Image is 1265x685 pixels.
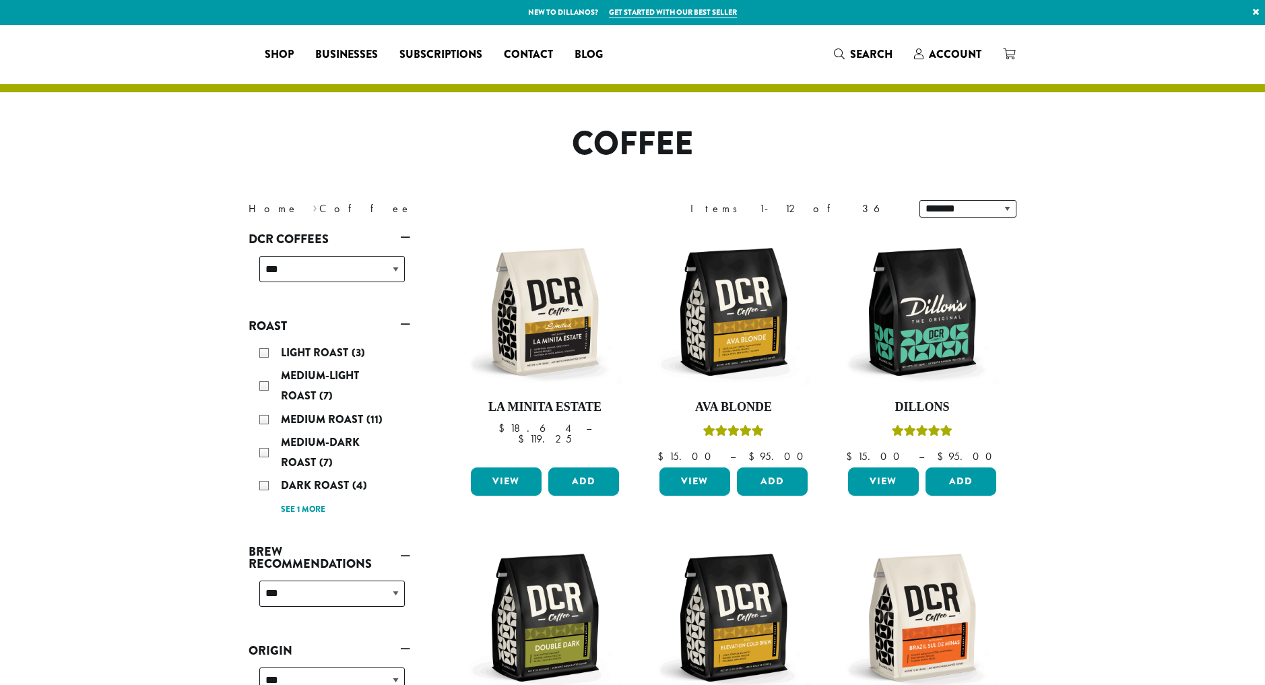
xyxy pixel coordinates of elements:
[703,423,764,443] div: Rated 5.00 out of 5
[249,639,410,662] a: Origin
[846,449,906,463] bdi: 15.00
[249,337,410,524] div: Roast
[281,345,352,360] span: Light Roast
[937,449,948,463] span: $
[657,449,717,463] bdi: 15.00
[846,449,857,463] span: $
[249,201,298,216] a: Home
[281,434,360,470] span: Medium-Dark Roast
[748,449,760,463] span: $
[313,196,317,217] span: ›
[690,201,899,217] div: Items 1-12 of 36
[845,234,1000,389] img: DCR-12oz-Dillons-Stock-scaled.png
[823,43,903,65] a: Search
[892,423,952,443] div: Rated 5.00 out of 5
[518,432,529,446] span: $
[850,46,893,62] span: Search
[281,478,352,493] span: Dark Roast
[352,478,367,493] span: (4)
[737,467,808,496] button: Add
[265,46,294,63] span: Shop
[249,315,410,337] a: Roast
[366,412,383,427] span: (11)
[730,449,736,463] span: –
[518,432,572,446] bdi: 119.25
[919,449,924,463] span: –
[249,251,410,298] div: DCR Coffees
[845,234,1000,462] a: DillonsRated 5.00 out of 5
[656,234,811,462] a: Ava BlondeRated 5.00 out of 5
[659,467,730,496] a: View
[848,467,919,496] a: View
[929,46,981,62] span: Account
[926,467,996,496] button: Add
[254,44,304,65] a: Shop
[249,228,410,251] a: DCR Coffees
[656,400,811,415] h4: Ava Blonde
[586,421,591,435] span: –
[281,412,366,427] span: Medium Roast
[471,467,542,496] a: View
[548,467,619,496] button: Add
[319,388,333,403] span: (7)
[498,421,573,435] bdi: 18.64
[315,46,378,63] span: Businesses
[609,7,737,18] a: Get started with our best seller
[399,46,482,63] span: Subscriptions
[319,455,333,470] span: (7)
[281,368,359,403] span: Medium-Light Roast
[937,449,998,463] bdi: 95.00
[249,575,410,623] div: Brew Recommendations
[352,345,365,360] span: (3)
[281,503,325,517] a: See 1 more
[467,234,622,462] a: La Minita Estate
[467,234,622,389] img: DCR-12oz-La-Minita-Estate-Stock-scaled.png
[498,421,510,435] span: $
[845,400,1000,415] h4: Dillons
[249,201,612,217] nav: Breadcrumb
[575,46,603,63] span: Blog
[504,46,553,63] span: Contact
[656,234,811,389] img: DCR-12oz-Ava-Blonde-Stock-scaled.png
[748,449,810,463] bdi: 95.00
[249,540,410,575] a: Brew Recommendations
[467,400,622,415] h4: La Minita Estate
[238,125,1027,164] h1: Coffee
[657,449,669,463] span: $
